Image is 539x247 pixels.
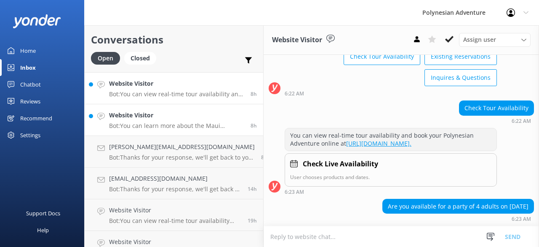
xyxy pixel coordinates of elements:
a: [URL][DOMAIN_NAME]. [346,139,411,147]
div: Help [37,222,49,239]
strong: 6:23 AM [512,217,531,222]
h4: Website Visitor [109,111,244,120]
h4: Check Live Availability [303,159,378,170]
h3: Website Visitor [272,35,322,46]
span: Aug 19 2025 06:48pm (UTC -10:00) Pacific/Honolulu [248,217,257,224]
div: Aug 20 2025 06:23am (UTC -10:00) Pacific/Honolulu [382,216,534,222]
a: [PERSON_NAME][EMAIL_ADDRESS][DOMAIN_NAME]Bot:Thanks for your response, we'll get back to you as s... [85,136,263,168]
button: Inquires & Questions [424,69,497,86]
span: Aug 20 2025 05:55am (UTC -10:00) Pacific/Honolulu [261,154,267,161]
div: Aug 20 2025 06:23am (UTC -10:00) Pacific/Honolulu [285,189,497,195]
p: User chooses products and dates. [290,173,491,181]
strong: 6:22 AM [285,91,304,96]
div: Open [91,52,120,65]
p: Bot: You can learn more about the Maui Haleakala Sunset Tour, which includes round-trip transport... [109,122,244,130]
p: Bot: Thanks for your response, we'll get back to you as soon as we can during opening hours. [109,185,241,193]
div: Settings [20,127,40,144]
a: [EMAIL_ADDRESS][DOMAIN_NAME]Bot:Thanks for your response, we'll get back to you as soon as we can... [85,168,263,199]
a: Open [91,53,124,62]
p: Bot: You can view real-time tour availability and book your Polynesian Adventure online at [URL][... [109,217,241,225]
a: Website VisitorBot:You can view real-time tour availability and book your Polynesian Adventure on... [85,199,263,231]
div: Assign User [459,33,531,46]
div: Are you available for a party of 4 adults on [DATE] [383,199,534,214]
div: Chatbot [20,76,41,93]
div: Check Tour Availability [459,101,534,115]
p: Bot: Thanks for your response, we'll get back to you as soon as we can during opening hours. [109,154,255,161]
div: Closed [124,52,156,65]
strong: 6:22 AM [512,119,531,124]
div: Home [20,42,36,59]
div: Recommend [20,110,52,127]
h4: [PERSON_NAME][EMAIL_ADDRESS][DOMAIN_NAME] [109,142,255,152]
h4: Website Visitor [109,79,244,88]
h2: Conversations [91,32,257,48]
div: Aug 20 2025 06:22am (UTC -10:00) Pacific/Honolulu [459,118,534,124]
h4: [EMAIL_ADDRESS][DOMAIN_NAME] [109,174,241,183]
div: You can view real-time tour availability and book your Polynesian Adventure online at [285,128,496,151]
h4: Website Visitor [109,206,241,215]
h4: Website Visitor [109,237,241,247]
span: Aug 20 2025 06:22am (UTC -10:00) Pacific/Honolulu [251,90,257,98]
span: Aug 20 2025 06:21am (UTC -10:00) Pacific/Honolulu [251,122,257,129]
div: Reviews [20,93,40,110]
span: Assign user [463,35,496,44]
div: Support Docs [26,205,60,222]
div: Aug 20 2025 06:22am (UTC -10:00) Pacific/Honolulu [285,90,497,96]
strong: 6:23 AM [285,190,304,195]
img: yonder-white-logo.png [13,14,61,28]
button: Check Tour Availability [344,48,420,65]
div: Inbox [20,59,36,76]
a: Closed [124,53,160,62]
a: Website VisitorBot:You can view real-time tour availability and book your Polynesian Adventure on... [85,73,263,104]
button: Existing Reservations [424,48,497,65]
p: Bot: You can view real-time tour availability and book your Polynesian Adventure online at [URL][... [109,90,244,98]
span: Aug 19 2025 11:50pm (UTC -10:00) Pacific/Honolulu [248,185,257,193]
a: Website VisitorBot:You can learn more about the Maui Haleakala Sunset Tour, which includes round-... [85,104,263,136]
